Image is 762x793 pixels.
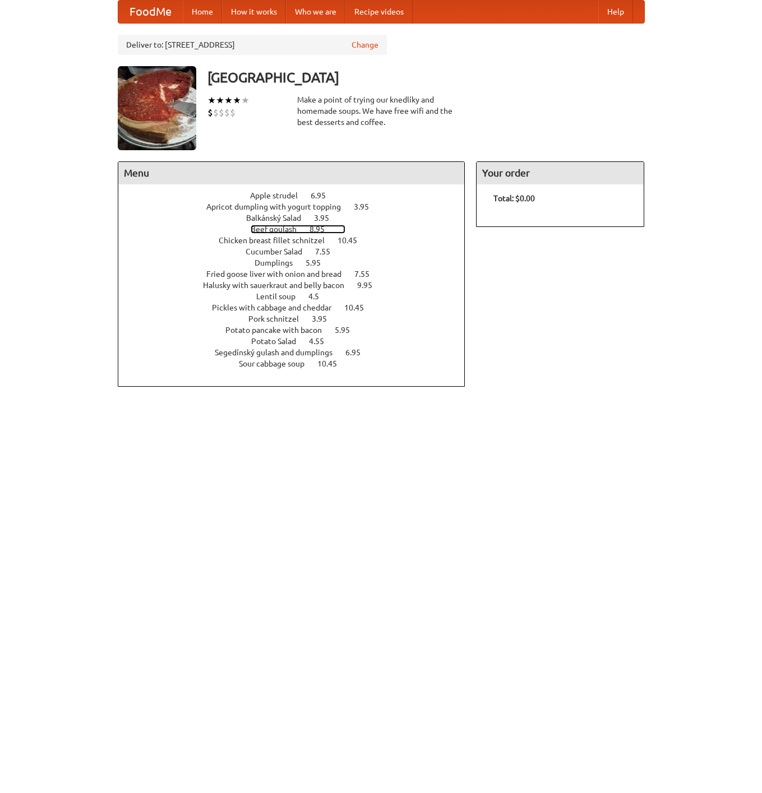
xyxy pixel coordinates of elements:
span: 3.95 [314,214,340,222]
li: ★ [233,94,241,106]
a: Halusky with sauerkraut and belly bacon 9.95 [203,281,393,290]
span: Halusky with sauerkraut and belly bacon [203,281,355,290]
span: Pickles with cabbage and cheddar [212,303,343,312]
span: Potato Salad [251,337,307,346]
img: angular.jpg [118,66,196,150]
a: Balkánský Salad 3.95 [246,214,350,222]
span: 4.5 [308,292,330,301]
a: Apricot dumpling with yogurt topping 3.95 [206,202,390,211]
div: Make a point of trying our knedlíky and homemade soups. We have free wifi and the best desserts a... [297,94,465,128]
a: Fried goose liver with onion and bread 7.55 [206,270,390,279]
li: $ [219,106,224,119]
a: Recipe videos [345,1,413,23]
a: Cucumber Salad 7.55 [246,247,351,256]
a: Apple strudel 6.95 [250,191,347,200]
span: 6.95 [345,348,372,357]
span: 9.95 [357,281,384,290]
div: Deliver to: [STREET_ADDRESS] [118,35,387,55]
h3: [GEOGRAPHIC_DATA] [207,66,645,89]
span: 7.55 [315,247,341,256]
span: Segedínský gulash and dumplings [215,348,344,357]
li: $ [213,106,219,119]
span: Sour cabbage soup [239,359,316,368]
a: Beef goulash 8.95 [251,225,345,234]
span: Apple strudel [250,191,309,200]
span: Pork schnitzel [248,314,310,323]
a: Potato Salad 4.55 [251,337,345,346]
li: $ [207,106,213,119]
a: Lentil soup 4.5 [256,292,340,301]
a: Pickles with cabbage and cheddar 10.45 [212,303,385,312]
li: $ [230,106,235,119]
h4: Menu [118,162,465,184]
span: Lentil soup [256,292,307,301]
a: FoodMe [118,1,183,23]
span: 3.95 [354,202,380,211]
span: Balkánský Salad [246,214,312,222]
span: 10.45 [344,303,375,312]
a: Home [183,1,222,23]
span: 5.95 [306,258,332,267]
li: ★ [224,94,233,106]
span: Fried goose liver with onion and bread [206,270,353,279]
span: Cucumber Salad [246,247,313,256]
a: Chicken breast fillet schnitzel 10.45 [219,236,378,245]
span: 4.55 [309,337,335,346]
a: Potato pancake with bacon 5.95 [225,326,371,335]
span: 7.55 [354,270,381,279]
span: 10.45 [317,359,348,368]
span: Chicken breast fillet schnitzel [219,236,336,245]
li: $ [224,106,230,119]
span: 10.45 [338,236,368,245]
span: Potato pancake with bacon [225,326,333,335]
span: 8.95 [310,225,336,234]
li: ★ [241,94,250,106]
h4: Your order [477,162,644,184]
a: How it works [222,1,286,23]
span: 3.95 [312,314,338,323]
a: Dumplings 5.95 [255,258,341,267]
span: Apricot dumpling with yogurt topping [206,202,352,211]
a: Segedínský gulash and dumplings 6.95 [215,348,381,357]
a: Pork schnitzel 3.95 [248,314,348,323]
span: 5.95 [335,326,361,335]
a: Sour cabbage soup 10.45 [239,359,358,368]
a: Who we are [286,1,345,23]
li: ★ [207,94,216,106]
a: Change [352,39,378,50]
span: 6.95 [311,191,337,200]
span: Dumplings [255,258,304,267]
b: Total: $0.00 [493,194,535,203]
li: ★ [216,94,224,106]
span: Beef goulash [251,225,308,234]
a: Help [598,1,633,23]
